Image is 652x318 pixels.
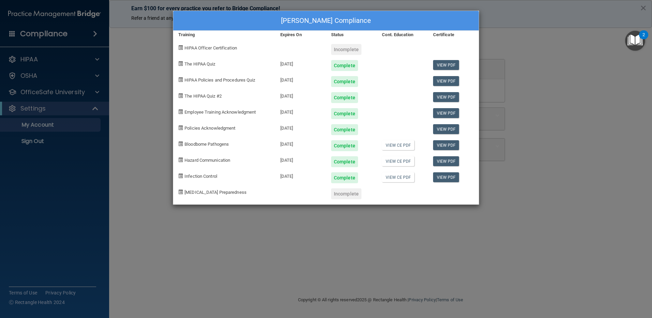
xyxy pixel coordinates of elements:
a: View PDF [433,124,459,134]
a: View CE PDF [382,172,414,182]
span: Hazard Communication [184,158,230,163]
div: [DATE] [275,151,326,167]
span: Infection Control [184,174,217,179]
div: Complete [331,124,358,135]
div: Status [326,31,377,39]
span: Employee Training Acknowledgment [184,110,256,115]
div: [DATE] [275,167,326,183]
span: Policies Acknowledgment [184,126,235,131]
span: HIPAA Officer Certification [184,45,237,50]
span: HIPAA Policies and Procedures Quiz [184,77,255,83]
div: Complete [331,76,358,87]
a: View PDF [433,140,459,150]
span: [MEDICAL_DATA] Preparedness [184,190,247,195]
div: Incomplete [331,188,361,199]
span: The HIPAA Quiz #2 [184,93,222,99]
a: View PDF [433,172,459,182]
div: [DATE] [275,55,326,71]
a: View PDF [433,156,459,166]
div: [DATE] [275,135,326,151]
div: Incomplete [331,44,361,55]
button: Open Resource Center, 2 new notifications [625,31,645,51]
div: Certificate [428,31,479,39]
div: Complete [331,108,358,119]
div: Complete [331,172,358,183]
a: View CE PDF [382,156,414,166]
a: View PDF [433,108,459,118]
div: Expires On [275,31,326,39]
div: Cont. Education [377,31,428,39]
a: View PDF [433,76,459,86]
a: View PDF [433,92,459,102]
div: Training [173,31,275,39]
div: Complete [331,92,358,103]
div: [DATE] [275,119,326,135]
span: The HIPAA Quiz [184,61,215,67]
div: [DATE] [275,103,326,119]
div: [DATE] [275,71,326,87]
a: View PDF [433,60,459,70]
a: View CE PDF [382,140,414,150]
div: Complete [331,140,358,151]
span: Bloodborne Pathogens [184,142,229,147]
div: Complete [331,156,358,167]
div: [PERSON_NAME] Compliance [173,11,479,31]
div: 2 [642,35,645,44]
div: Complete [331,60,358,71]
div: [DATE] [275,87,326,103]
